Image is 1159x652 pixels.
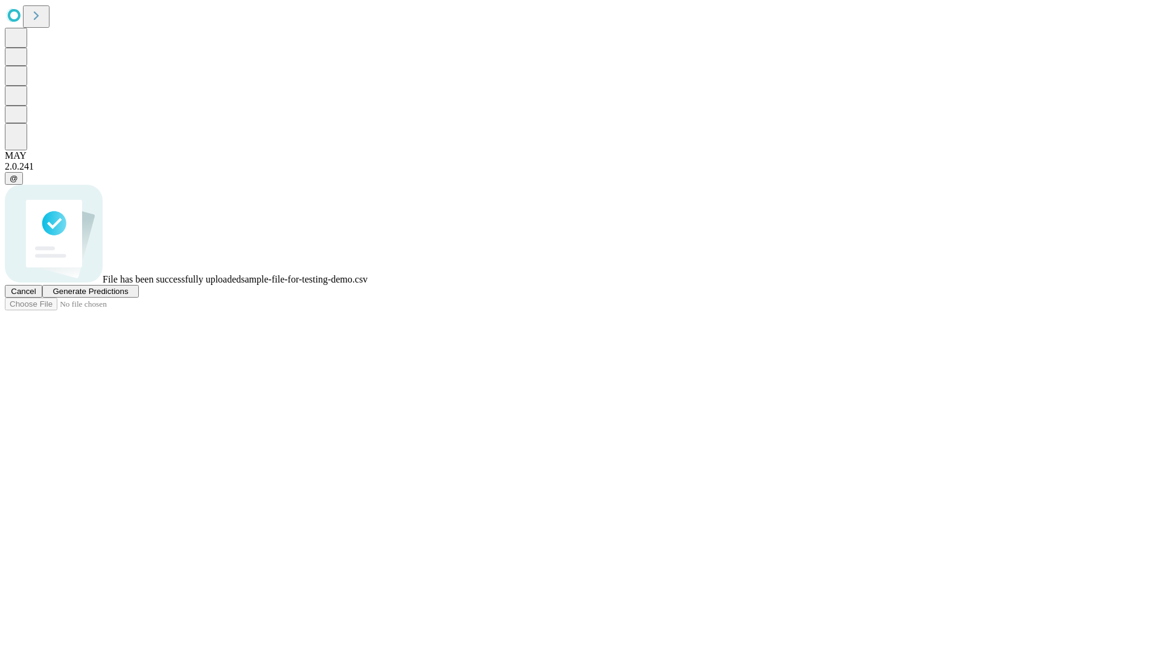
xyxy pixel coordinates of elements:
span: @ [10,174,18,183]
span: Cancel [11,287,36,296]
button: Generate Predictions [42,285,139,298]
div: 2.0.241 [5,161,1154,172]
span: Generate Predictions [53,287,128,296]
div: MAY [5,150,1154,161]
span: sample-file-for-testing-demo.csv [241,274,368,284]
button: Cancel [5,285,42,298]
span: File has been successfully uploaded [103,274,241,284]
button: @ [5,172,23,185]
